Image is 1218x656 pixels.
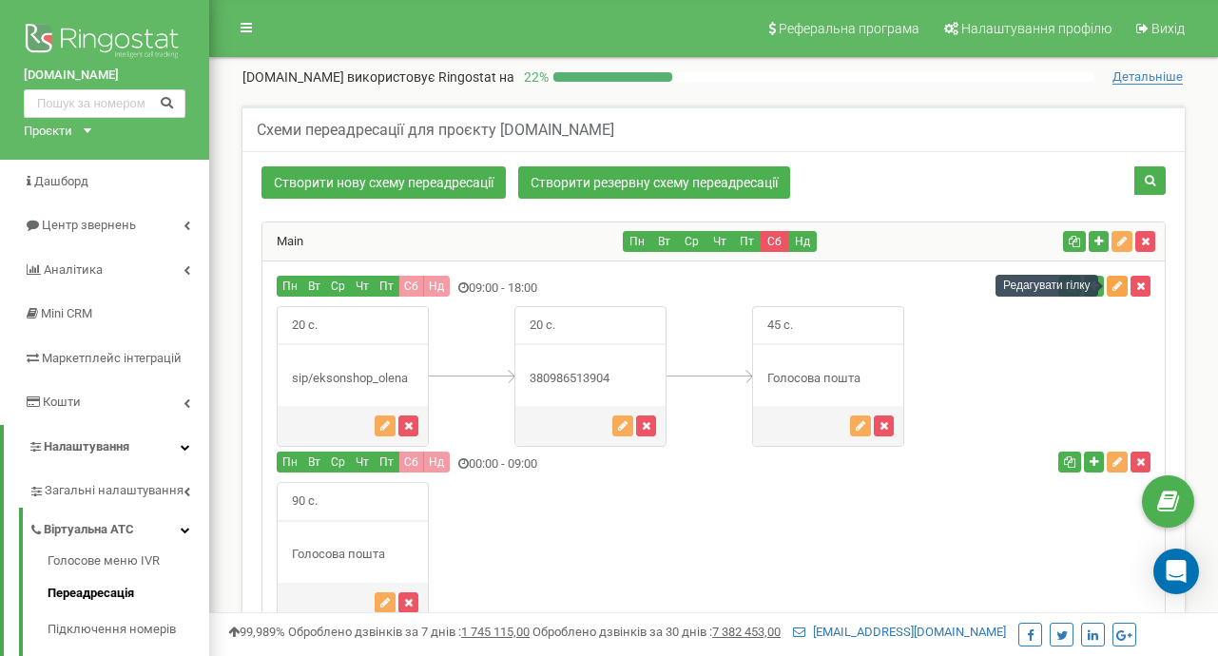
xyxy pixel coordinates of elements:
button: Пн [623,231,651,252]
span: Реферальна програма [779,21,919,36]
span: Центр звернень [42,218,136,232]
span: Вихід [1151,21,1185,36]
span: 20 с. [278,307,332,344]
u: 1 745 115,00 [461,625,530,639]
a: Налаштування [4,425,209,470]
button: Ср [325,452,351,473]
a: Загальні налаштування [29,469,209,508]
u: 7 382 453,00 [712,625,781,639]
button: Вт [302,276,326,297]
span: Аналiтика [44,262,103,277]
span: Кошти [43,395,81,409]
div: Голосова пошта [753,370,903,388]
span: Налаштування [44,439,129,453]
span: 99,989% [228,625,285,639]
p: 22 % [514,68,553,87]
input: Пошук за номером [24,89,185,118]
span: Загальні налаштування [45,482,184,500]
div: 00:00 - 09:00 [262,452,864,477]
button: Сб [398,276,424,297]
span: Оброблено дзвінків за 30 днів : [532,625,781,639]
button: Вт [650,231,679,252]
span: 90 с. [278,483,332,520]
span: Детальніше [1112,69,1183,85]
span: Mini CRM [41,306,92,320]
span: Дашборд [34,174,88,188]
span: Оброблено дзвінків за 7 днів : [288,625,530,639]
span: Налаштування профілю [961,21,1112,36]
a: [EMAIL_ADDRESS][DOMAIN_NAME] [793,625,1006,639]
img: Ringostat logo [24,19,185,67]
button: Пн [277,452,303,473]
a: Голосове меню IVR [48,552,209,575]
button: Чт [350,452,375,473]
button: Ср [678,231,706,252]
span: Маркетплейс інтеграцій [42,351,182,365]
button: Ср [325,276,351,297]
button: Пошук схеми переадресації [1134,166,1166,195]
div: Голосова пошта [278,546,428,564]
div: sip/eksonshop_olena [278,370,428,388]
button: Нд [423,276,450,297]
button: Пн [277,276,303,297]
div: Open Intercom Messenger [1153,549,1199,594]
a: Створити нову схему переадресації [261,166,506,199]
a: [DOMAIN_NAME] [24,67,185,85]
a: Створити резервну схему переадресації [518,166,790,199]
button: Вт [302,452,326,473]
div: 380986513904 [515,370,666,388]
h5: Схеми переадресації для проєкту [DOMAIN_NAME] [257,122,614,139]
span: використовує Ringostat на [347,69,514,85]
button: Пт [374,276,399,297]
button: Сб [398,452,424,473]
p: [DOMAIN_NAME] [242,68,514,87]
button: Пт [733,231,762,252]
span: Віртуальна АТС [44,521,134,539]
a: Підключення номерів [48,611,209,648]
span: 20 с. [515,307,570,344]
span: 45 с. [753,307,807,344]
button: Чт [350,276,375,297]
button: Нд [788,231,817,252]
a: Main [262,234,303,248]
button: Сб [761,231,789,252]
button: Чт [706,231,734,252]
div: Проєкти [24,123,72,141]
button: Пт [374,452,399,473]
a: Переадресація [48,575,209,612]
a: Віртуальна АТС [29,508,209,547]
div: 09:00 - 18:00 [262,276,864,301]
div: Редагувати гілку [996,275,1098,297]
button: Нд [423,452,450,473]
